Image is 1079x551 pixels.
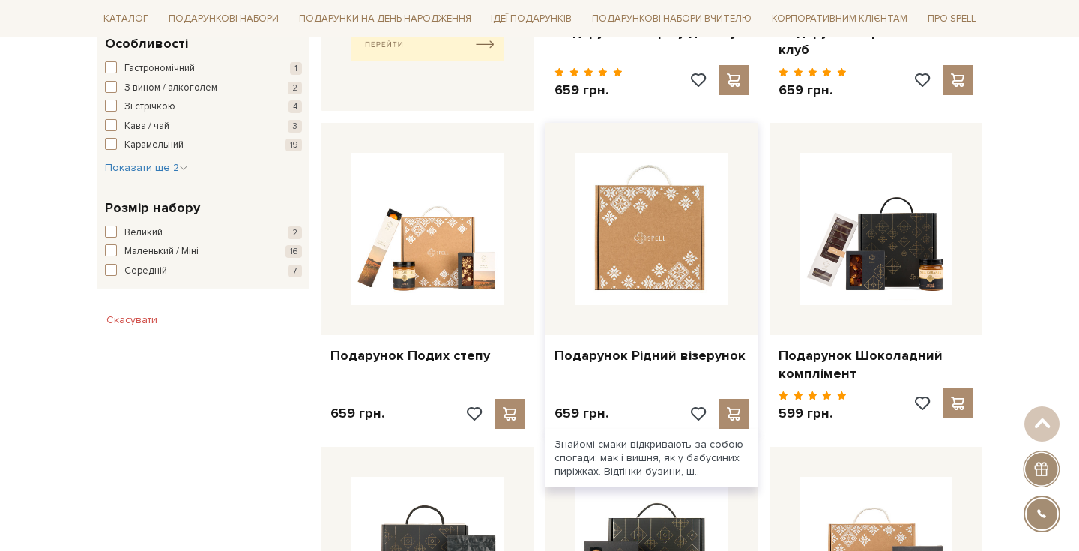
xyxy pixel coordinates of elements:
[105,264,302,279] button: Середній 7
[124,61,195,76] span: Гастрономічний
[105,198,200,218] span: Розмір набору
[124,226,163,241] span: Великий
[124,100,175,115] span: Зі стрічкою
[330,405,384,422] p: 659 грн.
[105,161,188,174] span: Показати ще 2
[288,120,302,133] span: 3
[288,265,302,277] span: 7
[545,429,758,488] div: Знайомі смаки відкривають за собою спогади: мак і вишня, як у бабусиних пиріжках. Відтінки бузини...
[124,119,169,134] span: Кава / чай
[163,7,285,31] a: Подарункові набори
[922,7,982,31] a: Про Spell
[105,81,302,96] button: З вином / алкоголем 2
[124,264,167,279] span: Середній
[779,24,973,59] a: Подарунок Карамельний клуб
[105,100,302,115] button: Зі стрічкою 4
[124,138,184,153] span: Карамельний
[554,82,623,99] p: 659 грн.
[288,226,302,239] span: 2
[97,7,154,31] a: Каталог
[105,226,302,241] button: Великий 2
[105,160,188,175] button: Показати ще 2
[779,405,847,422] p: 599 грн.
[554,347,749,364] a: Подарунок Рідний візерунок
[285,139,302,151] span: 19
[779,347,973,382] a: Подарунок Шоколадний комплімент
[105,138,302,153] button: Карамельний 19
[575,153,728,305] img: Подарунок Рідний візерунок
[105,61,302,76] button: Гастрономічний 1
[779,82,847,99] p: 659 грн.
[105,34,188,54] span: Особливості
[285,245,302,258] span: 16
[124,244,199,259] span: Маленький / Міні
[290,62,302,75] span: 1
[554,405,608,422] p: 659 грн.
[586,6,758,31] a: Подарункові набори Вчителю
[124,81,217,96] span: З вином / алкоголем
[293,7,477,31] a: Подарунки на День народження
[105,119,302,134] button: Кава / чай 3
[330,347,525,364] a: Подарунок Подих степу
[105,244,302,259] button: Маленький / Міні 16
[485,7,578,31] a: Ідеї подарунків
[288,100,302,113] span: 4
[288,82,302,94] span: 2
[766,7,913,31] a: Корпоративним клієнтам
[97,308,166,332] button: Скасувати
